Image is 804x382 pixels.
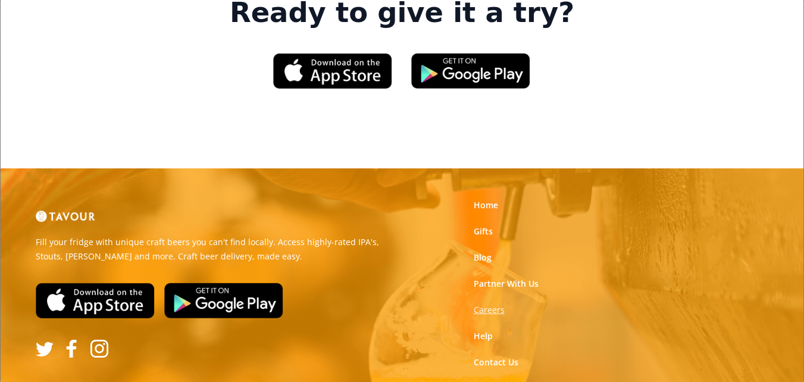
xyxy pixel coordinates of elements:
a: Home [474,199,498,211]
p: Fill your fridge with unique craft beers you can't find locally. Access highly-rated IPA's, Stout... [36,235,393,264]
a: Blog [474,252,492,264]
strong: Careers [474,304,505,315]
a: Help [474,330,493,342]
a: Careers [474,304,505,316]
a: Contact Us [474,356,518,368]
a: Partner With Us [474,278,539,290]
a: Gifts [474,226,493,237]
